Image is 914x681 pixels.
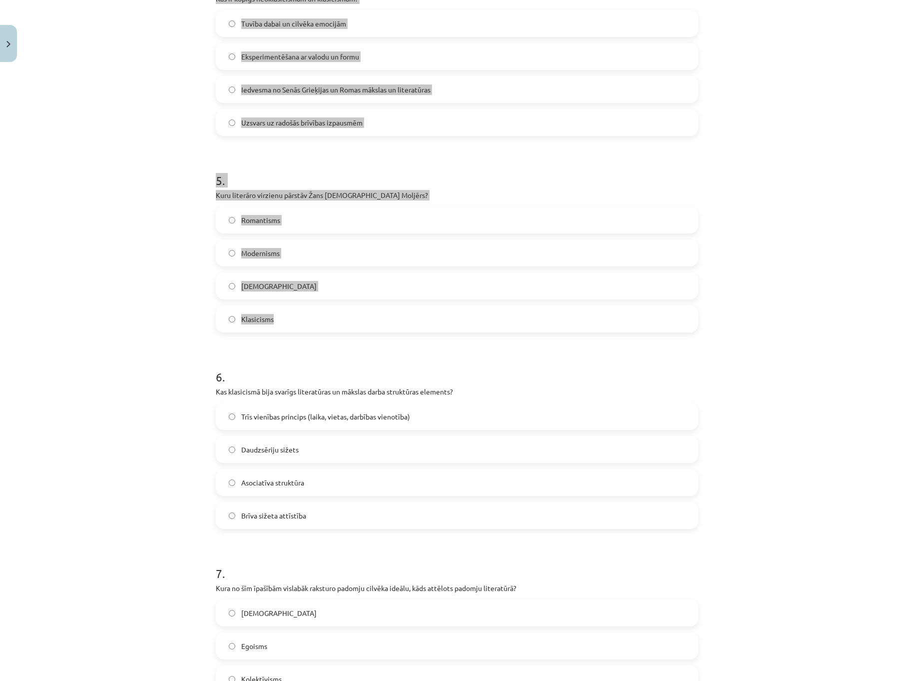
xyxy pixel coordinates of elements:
span: Uzsvars uz radošās brīvības izpausmēm [241,117,363,128]
input: [DEMOGRAPHIC_DATA] [229,610,235,616]
input: Iedvesma no Senās Grieķijas un Romas mākslas un literatūras [229,86,235,93]
h1: 5 . [216,156,698,187]
span: Eksperimentēšana ar valodu un formu [241,51,359,62]
input: Egoisms [229,643,235,649]
p: Kas klasicismā bija svarīgs literatūras un mākslas darba struktūras elements? [216,386,698,397]
input: Brīva sižeta attīstība [229,512,235,519]
p: Kura no šīm īpašībām vislabāk raksturo padomju cilvēka ideālu, kāds attēlots padomju literatūrā? [216,583,698,593]
span: Daudzsēriju sižets [241,444,299,455]
span: Iedvesma no Senās Grieķijas un Romas mākslas un literatūras [241,84,431,95]
span: Tuvība dabai un cilvēka emocijām [241,18,346,29]
input: Trīs vienības princips (laika, vietas, darbības vienotība) [229,413,235,420]
span: Egoisms [241,641,267,651]
input: Daudzsēriju sižets [229,446,235,453]
input: Uzsvars uz radošās brīvības izpausmēm [229,119,235,126]
span: Romantisms [241,215,280,225]
input: Modernisms [229,250,235,256]
input: Romantisms [229,217,235,223]
span: [DEMOGRAPHIC_DATA] [241,281,317,291]
span: Klasicisms [241,314,274,324]
span: [DEMOGRAPHIC_DATA] [241,608,317,618]
input: Klasicisms [229,316,235,322]
span: Trīs vienības princips (laika, vietas, darbības vienotība) [241,411,410,422]
img: icon-close-lesson-0947bae3869378f0d4975bcd49f059093ad1ed9edebbc8119c70593378902aed.svg [6,41,10,47]
input: Asociatīva struktūra [229,479,235,486]
p: Kuru literāro virzienu pārstāv Žans [DEMOGRAPHIC_DATA] Moljērs? [216,190,698,200]
h1: 6 . [216,352,698,383]
span: Modernisms [241,248,280,258]
span: Brīva sižeta attīstība [241,510,306,521]
input: Tuvība dabai un cilvēka emocijām [229,20,235,27]
span: Asociatīva struktūra [241,477,304,488]
input: Eksperimentēšana ar valodu un formu [229,53,235,60]
h1: 7 . [216,549,698,580]
input: [DEMOGRAPHIC_DATA] [229,283,235,289]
